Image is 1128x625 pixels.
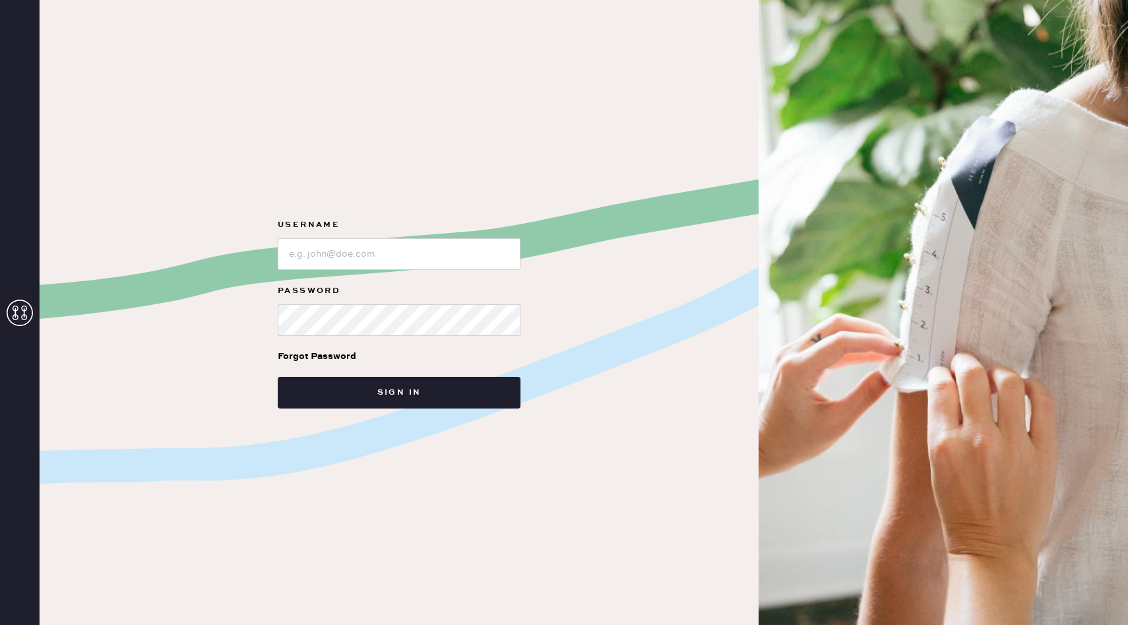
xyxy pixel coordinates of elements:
[278,349,356,364] div: Forgot Password
[278,238,520,270] input: e.g. john@doe.com
[278,217,520,233] label: Username
[1065,566,1122,622] iframe: Front Chat
[278,336,356,377] a: Forgot Password
[278,377,520,409] button: Sign in
[278,283,520,299] label: Password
